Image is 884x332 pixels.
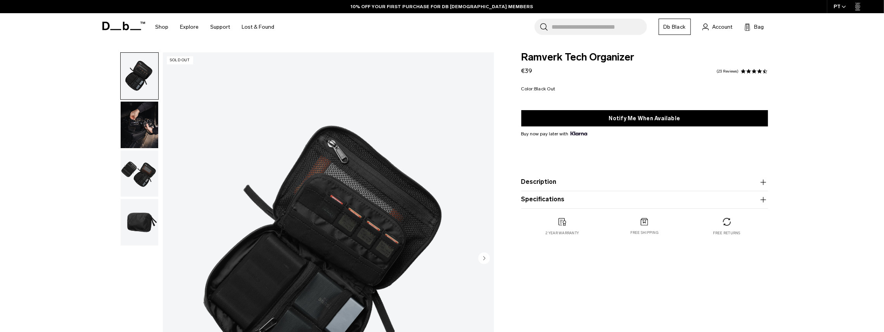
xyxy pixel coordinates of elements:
a: Support [211,13,230,41]
button: Description [521,178,768,187]
img: {"height" => 20, "alt" => "Klarna"} [571,131,587,135]
button: Specifications [521,195,768,204]
a: Account [702,22,733,31]
a: 23 reviews [717,69,739,73]
p: Sold Out [167,56,193,64]
button: Notify Me When Available [521,110,768,126]
p: Free shipping [630,230,659,235]
nav: Main Navigation [150,13,280,41]
a: Explore [180,13,199,41]
span: Account [713,23,733,31]
img: RTO-2.png [121,53,158,99]
a: Lost & Found [242,13,275,41]
p: Free returns [713,230,740,236]
span: Bag [754,23,764,31]
button: Bag [744,22,764,31]
img: ramverktechorganiser-9.png [121,102,158,148]
button: Ramverk_Insert.gif [120,150,159,197]
a: 10% OFF YOUR FIRST PURCHASE FOR DB [DEMOGRAPHIC_DATA] MEMBERS [351,3,533,10]
span: Buy now pay later with [521,130,587,137]
span: Black Out [534,86,555,92]
button: Next slide [478,252,490,265]
legend: Color: [521,86,555,91]
button: ramverktechorganiser-9.png [120,101,159,149]
p: 2 year warranty [546,230,579,236]
span: Ramverk Tech Organizer [521,52,768,62]
button: RTO-2.png [120,52,159,100]
img: Ramverk_Insert.gif [121,150,158,197]
img: RTO-1.png [121,199,158,246]
a: Db Black [659,19,691,35]
a: Shop [156,13,169,41]
span: €39 [521,67,533,74]
button: RTO-1.png [120,199,159,246]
